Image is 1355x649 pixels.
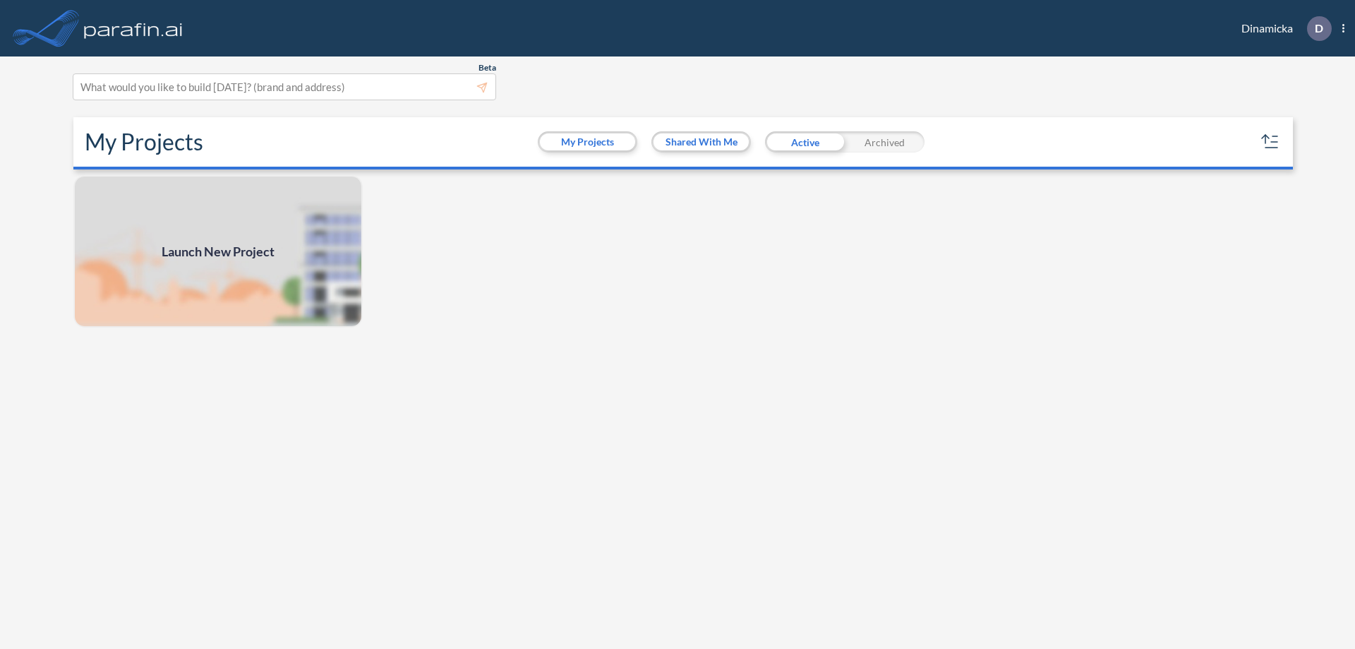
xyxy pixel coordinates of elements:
[85,129,203,155] h2: My Projects
[1315,22,1323,35] p: D
[162,242,275,261] span: Launch New Project
[1259,131,1282,153] button: sort
[73,175,363,328] a: Launch New Project
[81,14,186,42] img: logo
[765,131,845,153] div: Active
[845,131,925,153] div: Archived
[478,62,496,73] span: Beta
[1220,16,1344,41] div: Dinamicka
[73,175,363,328] img: add
[540,133,635,150] button: My Projects
[654,133,749,150] button: Shared With Me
